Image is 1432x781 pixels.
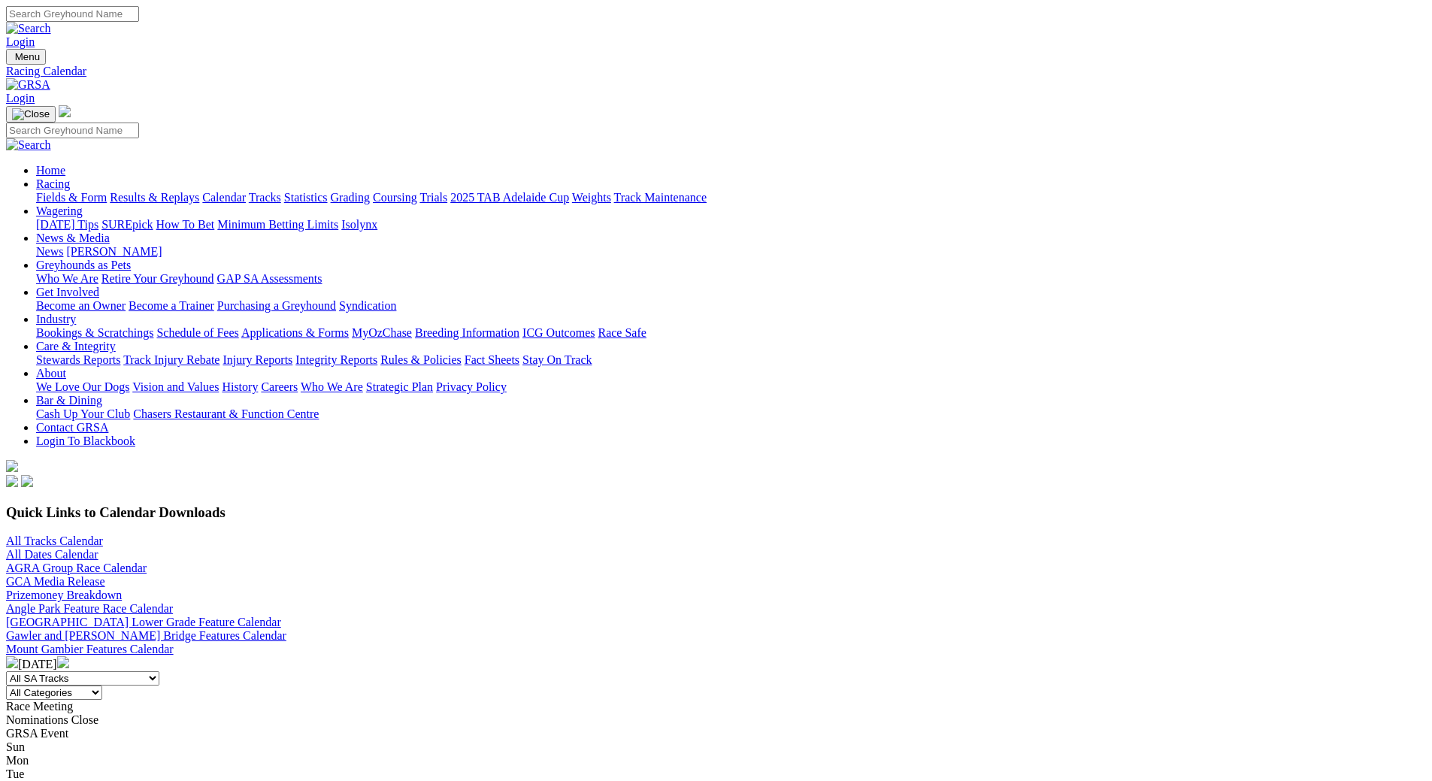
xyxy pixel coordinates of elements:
div: Race Meeting [6,700,1426,713]
a: Login [6,92,35,104]
img: chevron-right-pager-white.svg [57,656,69,668]
a: Grading [331,191,370,204]
a: Retire Your Greyhound [101,272,214,285]
a: Contact GRSA [36,421,108,434]
h3: Quick Links to Calendar Downloads [6,504,1426,521]
a: News [36,245,63,258]
a: Become a Trainer [129,299,214,312]
input: Search [6,6,139,22]
div: Greyhounds as Pets [36,272,1426,286]
img: Search [6,138,51,152]
a: Login [6,35,35,48]
input: Search [6,123,139,138]
div: Care & Integrity [36,353,1426,367]
a: AGRA Group Race Calendar [6,562,147,574]
img: chevron-left-pager-white.svg [6,656,18,668]
img: logo-grsa-white.png [59,105,71,117]
a: Home [36,164,65,177]
a: Wagering [36,204,83,217]
a: Tracks [249,191,281,204]
img: logo-grsa-white.png [6,460,18,472]
a: Careers [261,380,298,393]
a: News & Media [36,232,110,244]
div: Tue [6,767,1426,781]
img: twitter.svg [21,475,33,487]
a: [DATE] Tips [36,218,98,231]
a: ICG Outcomes [522,326,595,339]
a: About [36,367,66,380]
a: Breeding Information [415,326,519,339]
a: Racing [36,177,70,190]
a: GCA Media Release [6,575,105,588]
a: Prizemoney Breakdown [6,589,122,601]
div: Nominations Close [6,713,1426,727]
a: Track Maintenance [614,191,707,204]
div: GRSA Event [6,727,1426,740]
button: Toggle navigation [6,49,46,65]
a: 2025 TAB Adelaide Cup [450,191,569,204]
div: Wagering [36,218,1426,232]
a: Chasers Restaurant & Function Centre [133,407,319,420]
a: Weights [572,191,611,204]
a: Become an Owner [36,299,126,312]
a: Privacy Policy [436,380,507,393]
a: How To Bet [156,218,215,231]
a: GAP SA Assessments [217,272,322,285]
a: Applications & Forms [241,326,349,339]
div: Racing [36,191,1426,204]
a: Vision and Values [132,380,219,393]
div: Bar & Dining [36,407,1426,421]
a: Who We Are [36,272,98,285]
a: Stay On Track [522,353,592,366]
a: Injury Reports [223,353,292,366]
img: GRSA [6,78,50,92]
a: All Tracks Calendar [6,534,103,547]
div: About [36,380,1426,394]
a: Bookings & Scratchings [36,326,153,339]
a: Care & Integrity [36,340,116,353]
a: All Dates Calendar [6,548,98,561]
a: Trials [419,191,447,204]
a: Stewards Reports [36,353,120,366]
a: Schedule of Fees [156,326,238,339]
a: Minimum Betting Limits [217,218,338,231]
img: facebook.svg [6,475,18,487]
a: MyOzChase [352,326,412,339]
a: Industry [36,313,76,325]
a: Fact Sheets [465,353,519,366]
div: Sun [6,740,1426,754]
a: Rules & Policies [380,353,462,366]
a: History [222,380,258,393]
a: Angle Park Feature Race Calendar [6,602,173,615]
a: Race Safe [598,326,646,339]
div: Get Involved [36,299,1426,313]
a: [PERSON_NAME] [66,245,162,258]
a: Results & Replays [110,191,199,204]
a: We Love Our Dogs [36,380,129,393]
a: Racing Calendar [6,65,1426,78]
a: Isolynx [341,218,377,231]
a: Login To Blackbook [36,434,135,447]
a: Coursing [373,191,417,204]
a: Purchasing a Greyhound [217,299,336,312]
img: Search [6,22,51,35]
a: SUREpick [101,218,153,231]
a: Greyhounds as Pets [36,259,131,271]
div: News & Media [36,245,1426,259]
a: Integrity Reports [295,353,377,366]
a: Who We Are [301,380,363,393]
a: Track Injury Rebate [123,353,219,366]
a: Syndication [339,299,396,312]
div: [DATE] [6,656,1426,671]
div: Industry [36,326,1426,340]
a: Fields & Form [36,191,107,204]
a: Gawler and [PERSON_NAME] Bridge Features Calendar [6,629,286,642]
a: Get Involved [36,286,99,298]
a: Strategic Plan [366,380,433,393]
a: Mount Gambier Features Calendar [6,643,174,655]
span: Menu [15,51,40,62]
button: Toggle navigation [6,106,56,123]
a: [GEOGRAPHIC_DATA] Lower Grade Feature Calendar [6,616,281,628]
a: Bar & Dining [36,394,102,407]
